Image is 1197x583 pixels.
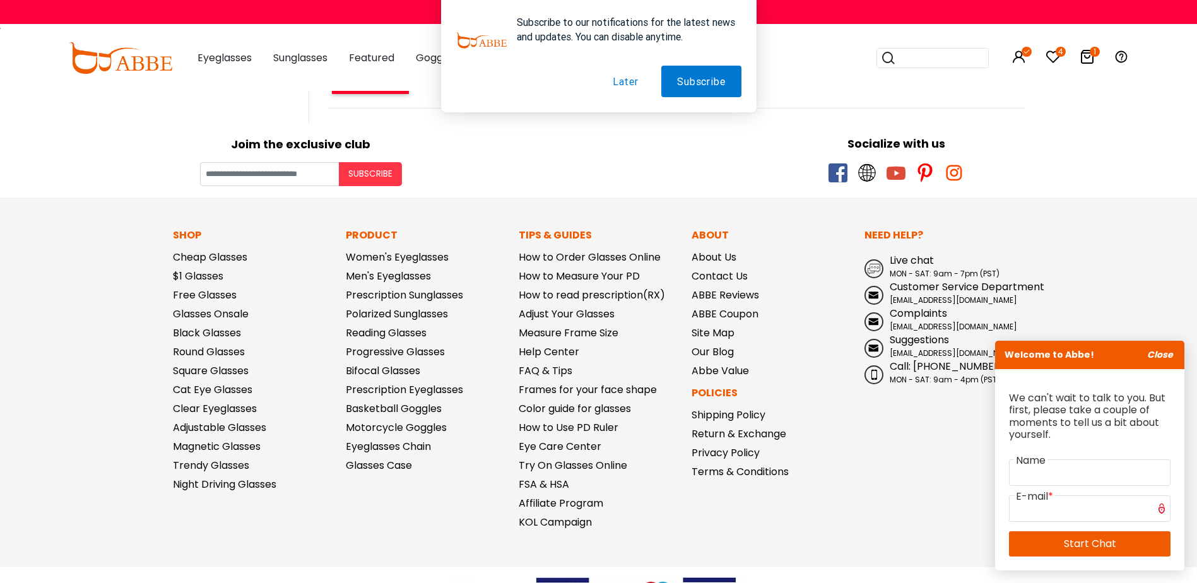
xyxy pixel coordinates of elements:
[692,288,759,302] a: ABBE Reviews
[1009,531,1170,556] a: Start Chat
[346,420,447,435] a: Motorcycle Goggles
[173,477,276,492] a: Night Driving Glasses
[519,288,665,302] a: How to read prescription(RX)
[864,359,1025,386] a: Call: [PHONE_NUMBER] MON - SAT: 9am - 4pm (PST)
[173,382,252,397] a: Cat Eye Glasses
[339,162,402,186] button: Subscribe
[346,344,445,359] a: Progressive Glasses
[519,228,679,243] p: Tips & Guides
[346,269,431,283] a: Men's Eyeglasses
[864,306,1025,333] a: Complaints [EMAIL_ADDRESS][DOMAIN_NAME]
[692,307,758,321] a: ABBE Coupon
[692,326,734,340] a: Site Map
[519,326,618,340] a: Measure Frame Size
[1009,392,1170,440] p: We can't wait to talk to you. But first, please take a couple of moments to tell us a bit about y...
[519,250,661,264] a: How to Order Glasses Online
[519,420,618,435] a: How to Use PD Ruler
[173,250,247,264] a: Cheap Glasses
[346,250,449,264] a: Women's Eyeglasses
[346,363,420,378] a: Bifocal Glasses
[519,496,603,510] a: Affiliate Program
[346,382,463,397] a: Prescription Eyeglasses
[507,15,741,44] div: Subscribe to our notifications for the latest news and updates. You can disable anytime.
[519,515,592,529] a: KOL Campaign
[173,307,249,321] a: Glasses Onsale
[945,163,964,182] span: instagram
[890,268,999,279] span: MON - SAT: 9am - 7pm (PST)
[346,458,412,473] a: Glasses Case
[864,333,1025,359] a: Suggestions [EMAIL_ADDRESS][DOMAIN_NAME]
[995,341,1184,369] p: Welcome to Abbe!
[692,408,765,422] a: Shipping Policy
[519,363,572,378] a: FAQ & Tips
[173,228,333,243] p: Shop
[864,228,1025,243] p: Need Help?
[346,439,431,454] a: Eyeglasses Chain
[692,269,748,283] a: Contact Us
[1014,489,1055,504] label: E-mail
[692,228,852,243] p: About
[1014,453,1047,468] label: Name
[890,321,1017,332] span: [EMAIL_ADDRESS][DOMAIN_NAME]
[519,344,579,359] a: Help Center
[1147,348,1173,361] i: Close
[890,348,1017,358] span: [EMAIL_ADDRESS][DOMAIN_NAME]
[173,269,223,283] a: $1 Glasses
[456,15,507,66] img: notification icon
[692,386,852,401] p: Policies
[519,269,640,283] a: How to Measure Your PD
[864,253,1025,280] a: Live chat MON - SAT: 9am - 7pm (PST)
[916,163,935,182] span: pinterest
[173,439,261,454] a: Magnetic Glasses
[173,363,249,378] a: Square Glasses
[173,326,241,340] a: Black Glasses
[173,344,245,359] a: Round Glasses
[346,228,506,243] p: Product
[890,253,934,268] span: Live chat
[200,162,339,186] input: Your email
[519,307,615,321] a: Adjust Your Glasses
[890,295,1017,305] span: [EMAIL_ADDRESS][DOMAIN_NAME]
[605,135,1188,152] div: Socialize with us
[597,66,654,97] button: Later
[864,280,1025,306] a: Customer Service Department [EMAIL_ADDRESS][DOMAIN_NAME]
[519,458,627,473] a: Try On Glasses Online
[346,288,463,302] a: Prescription Sunglasses
[661,66,741,97] button: Subscribe
[828,163,847,182] span: facebook
[890,374,1000,385] span: MON - SAT: 9am - 4pm (PST)
[890,280,1044,294] span: Customer Service Department
[692,344,734,359] a: Our Blog
[887,163,905,182] span: youtube
[519,382,657,397] a: Frames for your face shape
[692,250,736,264] a: About Us
[890,359,1005,374] span: Call: [PHONE_NUMBER]
[346,326,427,340] a: Reading Glasses
[9,133,593,153] div: Joim the exclusive club
[173,401,257,416] a: Clear Eyeglasses
[173,288,237,302] a: Free Glasses
[346,307,448,321] a: Polarized Sunglasses
[890,333,949,347] span: Suggestions
[692,427,786,441] a: Return & Exchange
[692,445,760,460] a: Privacy Policy
[173,420,266,435] a: Adjustable Glasses
[173,458,249,473] a: Trendy Glasses
[519,477,569,492] a: FSA & HSA
[692,363,749,378] a: Abbe Value
[519,401,631,416] a: Color guide for glasses
[858,163,876,182] span: twitter
[346,401,442,416] a: Basketball Goggles
[519,439,601,454] a: Eye Care Center
[692,464,789,479] a: Terms & Conditions
[890,306,947,321] span: Complaints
